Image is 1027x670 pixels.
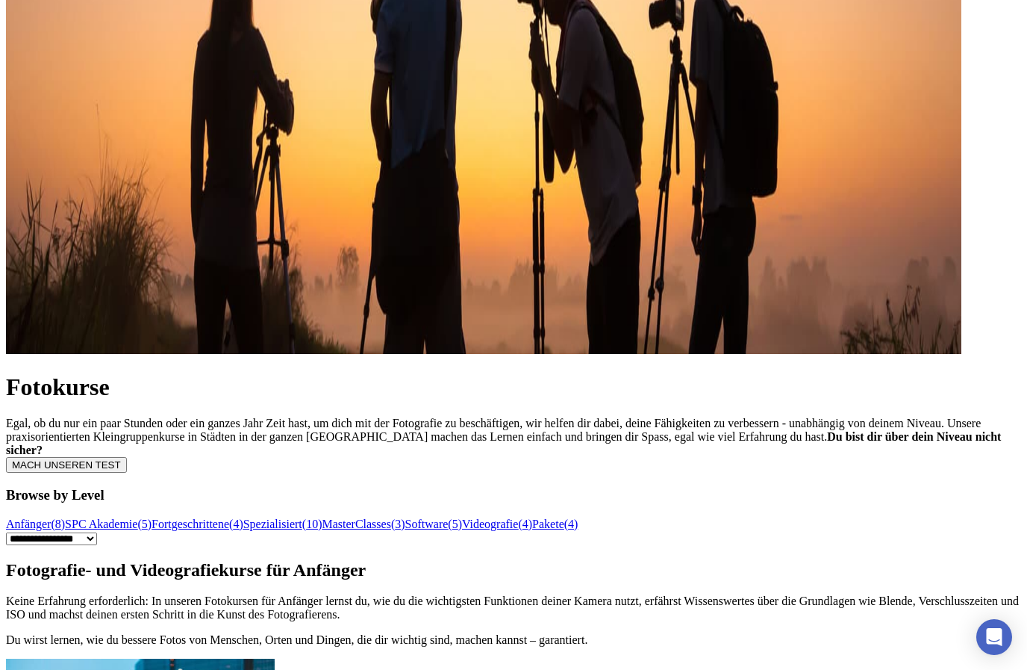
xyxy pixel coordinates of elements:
[229,518,243,530] span: ( 4 )
[6,430,1001,456] strong: Du bist dir über dein Niveau nicht sicher?
[564,518,578,530] span: ( 4 )
[405,518,462,530] a: Software(5)
[137,518,152,530] span: ( 5 )
[448,518,462,530] span: ( 5 )
[51,518,65,530] span: ( 8 )
[6,417,1021,457] div: Egal, ob du nur ein paar Stunden oder ein ganzes Jahr Zeit hast, um dich mit der Fotografie zu be...
[6,373,110,400] span: Fotokurse
[6,633,1021,647] p: Du wirst lernen, wie du bessere Fotos von Menschen, Orten und Dingen, die dir wichtig sind, mache...
[302,518,322,530] span: ( 10 )
[462,518,532,530] a: Videografie(4)
[322,518,405,530] a: MasterClasses(3)
[65,518,152,530] a: SPC Akademie(5)
[391,518,405,530] span: ( 3 )
[532,518,578,530] a: Pakete(4)
[6,595,1021,621] p: Keine Erfahrung erforderlich: In unseren Fotokursen für Anfänger lernst du, wie du die wichtigste...
[518,518,532,530] span: ( 4 )
[6,518,65,530] a: Anfänger(8)
[243,518,322,530] a: Spezialisiert(10)
[152,518,243,530] a: Fortgeschrittene(4)
[976,619,1012,655] div: Open Intercom Messenger
[6,560,1021,580] h2: Fotografie- und Videografiekurse für Anfänger
[6,487,1021,503] h3: Browse by Level
[6,457,127,473] button: MACH UNSEREN TEST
